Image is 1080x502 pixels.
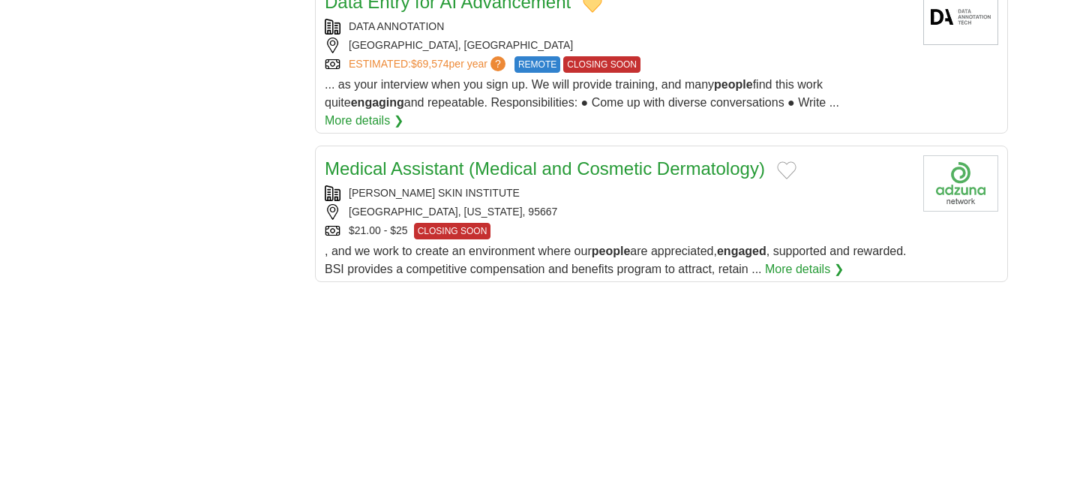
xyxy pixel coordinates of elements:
[325,78,839,109] span: ... as your interview when you sign up. We will provide training, and many find this work quite a...
[351,96,404,109] strong: engaging
[765,260,844,278] a: More details ❯
[714,78,753,91] strong: people
[325,38,911,53] div: [GEOGRAPHIC_DATA], [GEOGRAPHIC_DATA]
[411,58,449,70] span: $69,574
[349,56,508,73] a: ESTIMATED:$69,574per year?
[563,56,640,73] span: CLOSING SOON
[592,245,631,257] strong: people
[514,56,560,73] span: REMOTE
[325,223,911,239] div: $21.00 - $25
[325,19,911,35] div: DATA ANNOTATION
[777,161,796,179] button: Add to favorite jobs
[414,223,491,239] span: CLOSING SOON
[325,185,911,201] div: [PERSON_NAME] SKIN INSTITUTE
[717,245,766,257] strong: engaged
[325,112,403,130] a: More details ❯
[325,204,911,220] div: [GEOGRAPHIC_DATA], [US_STATE], 95667
[325,158,765,179] a: Medical Assistant (Medical and Cosmetic Dermatology)
[490,56,505,71] span: ?
[325,245,907,275] span: , and we work to create an environment where our are appreciated, , supported and rewarded. BSI p...
[923,155,998,212] img: Company logo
